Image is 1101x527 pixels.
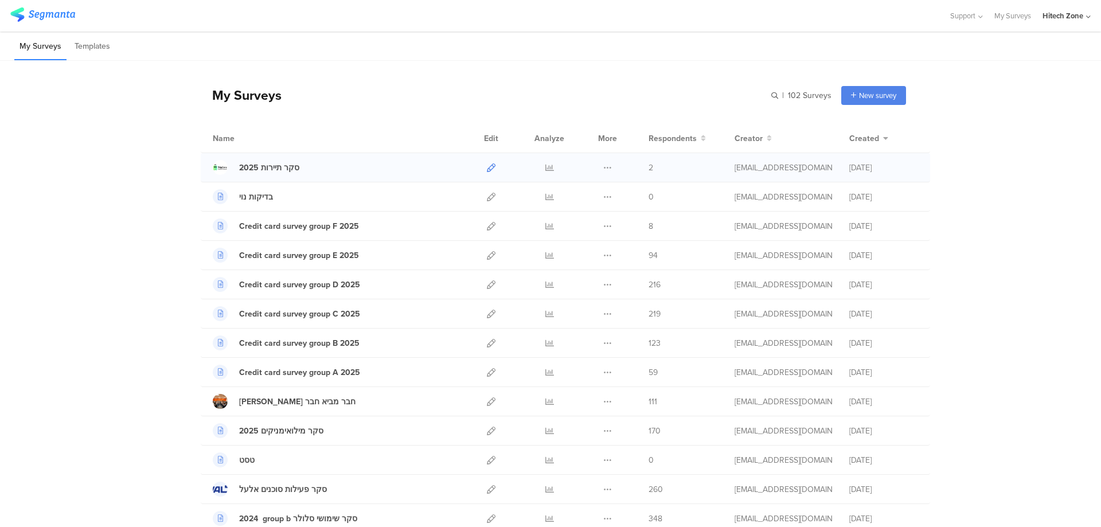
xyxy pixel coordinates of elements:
div: miri.gz@htzone.co.il [735,454,832,466]
span: Created [849,132,879,145]
div: Credit card survey group B 2025 [239,337,360,349]
div: [DATE] [849,337,918,349]
button: Respondents [649,132,706,145]
a: Credit card survey group B 2025 [213,335,360,350]
div: [DATE] [849,513,918,525]
div: סקר תיירות 2025 [239,162,299,174]
span: 170 [649,425,661,437]
li: My Surveys [14,33,67,60]
div: miri.gz@htzone.co.il [735,279,832,291]
span: Creator [735,132,763,145]
div: סקר מילואימניקים 2025 [239,425,323,437]
span: 94 [649,249,658,261]
span: 0 [649,454,654,466]
div: [DATE] [849,249,918,261]
div: miri.gz@htzone.co.il [735,513,832,525]
div: miri.gz@htzone.co.il [735,191,832,203]
div: Credit card survey group A 2025 [239,366,360,378]
div: [DATE] [849,220,918,232]
a: [PERSON_NAME] חבר מביא חבר [213,394,356,409]
a: Credit card survey group F 2025 [213,218,359,233]
span: Respondents [649,132,697,145]
span: 111 [649,396,657,408]
span: 59 [649,366,658,378]
a: סקר תיירות 2025 [213,160,299,175]
div: Credit card survey group F 2025 [239,220,359,232]
div: My Surveys [201,85,282,105]
div: סקר חבר מביא חבר [239,396,356,408]
div: miri.gz@htzone.co.il [735,396,832,408]
span: New survey [859,90,896,101]
div: miri.gz@htzone.co.il [735,162,832,174]
div: Analyze [532,124,567,153]
div: בדיקות נוי [239,191,273,203]
button: Creator [735,132,772,145]
div: [DATE] [849,425,918,437]
a: 2024 group b סקר שימושי סלולר [213,511,357,526]
img: segmanta logo [10,7,75,22]
div: [DATE] [849,366,918,378]
div: miri.gz@htzone.co.il [735,425,832,437]
span: 348 [649,513,662,525]
a: סקר מילואימניקים 2025 [213,423,323,438]
a: Credit card survey group A 2025 [213,365,360,380]
span: 260 [649,483,663,495]
div: [DATE] [849,483,918,495]
div: טסט [239,454,255,466]
div: Name [213,132,282,145]
div: [DATE] [849,162,918,174]
span: 8 [649,220,653,232]
a: בדיקות נוי [213,189,273,204]
span: 2 [649,162,653,174]
span: Support [950,10,975,21]
span: 123 [649,337,661,349]
div: [DATE] [849,308,918,320]
div: Hitech Zone [1043,10,1083,21]
div: Edit [479,124,503,153]
a: טסט [213,452,255,467]
div: miri.gz@htzone.co.il [735,308,832,320]
div: [DATE] [849,396,918,408]
div: [DATE] [849,279,918,291]
div: 2024 group b סקר שימושי סלולר [239,513,357,525]
span: 102 Surveys [788,89,831,102]
div: miri.gz@htzone.co.il [735,366,832,378]
a: סקר פעילות סוכנים אלעל [213,482,327,497]
div: miri.gz@htzone.co.il [735,337,832,349]
span: 216 [649,279,661,291]
button: Created [849,132,888,145]
div: Credit card survey group E 2025 [239,249,359,261]
div: Credit card survey group C 2025 [239,308,360,320]
span: 0 [649,191,654,203]
div: miri.gz@htzone.co.il [735,220,832,232]
div: [DATE] [849,454,918,466]
a: Credit card survey group C 2025 [213,306,360,321]
div: miri.gz@htzone.co.il [735,483,832,495]
div: miri.gz@htzone.co.il [735,249,832,261]
span: 219 [649,308,661,320]
li: Templates [69,33,115,60]
div: More [595,124,620,153]
a: Credit card survey group E 2025 [213,248,359,263]
div: סקר פעילות סוכנים אלעל [239,483,327,495]
div: [DATE] [849,191,918,203]
div: Credit card survey group D 2025 [239,279,360,291]
span: | [780,89,786,102]
a: Credit card survey group D 2025 [213,277,360,292]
